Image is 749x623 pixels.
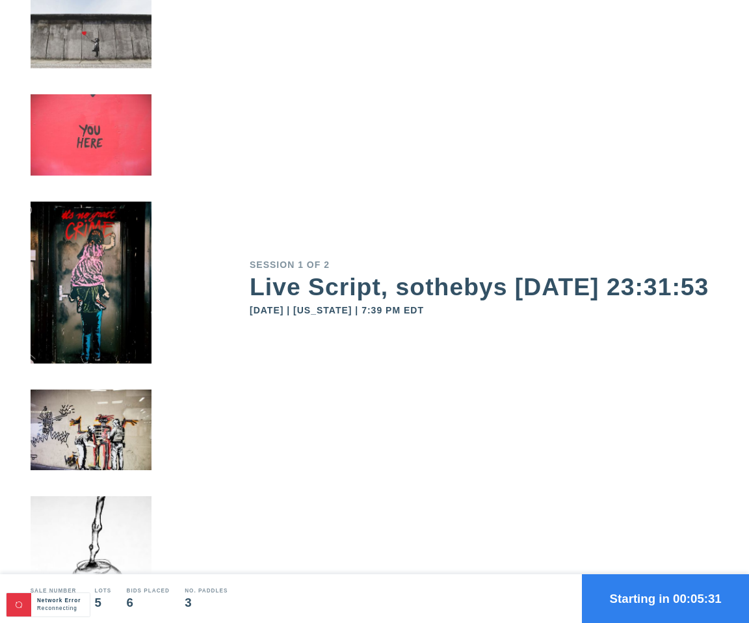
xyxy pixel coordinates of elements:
[94,597,111,609] div: 5
[127,589,170,594] div: Bids Placed
[31,589,80,594] div: Sale number
[250,275,718,299] div: Live Script, sothebys [DATE] 23:31:53
[31,390,152,497] img: small
[250,306,718,315] div: [DATE] | [US_STATE] | 7:39 PM EDT
[185,589,228,594] div: No. Paddles
[94,589,111,594] div: Lots
[37,597,84,605] div: Network Error
[127,597,170,609] div: 6
[582,574,749,623] button: Starting in 00:05:31
[250,260,718,269] div: Session 1 of 2
[37,605,84,613] div: Reconnecting
[185,597,228,609] div: 3
[31,202,152,390] img: small
[31,95,152,202] img: small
